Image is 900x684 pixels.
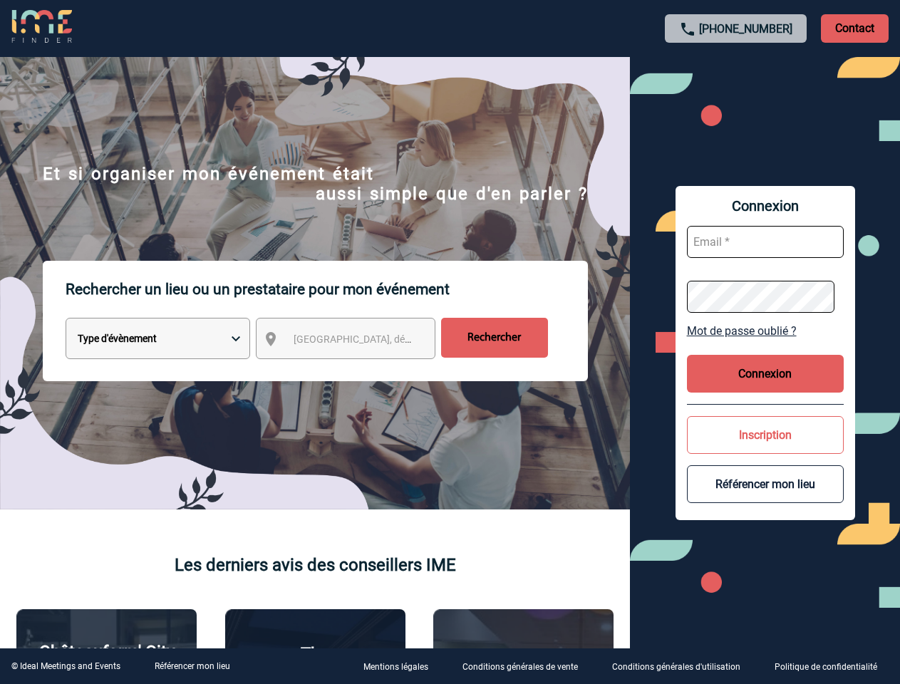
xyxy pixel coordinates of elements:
p: Agence 2ISD [475,646,572,665]
a: Politique de confidentialité [763,660,900,673]
p: Rechercher un lieu ou un prestataire pour mon événement [66,261,588,318]
div: © Ideal Meetings and Events [11,661,120,671]
a: Conditions générales d'utilisation [601,660,763,673]
button: Référencer mon lieu [687,465,844,503]
span: [GEOGRAPHIC_DATA], département, région... [294,333,492,345]
p: Châteauform' City [GEOGRAPHIC_DATA] [24,642,189,682]
a: [PHONE_NUMBER] [699,22,792,36]
p: Conditions générales de vente [462,663,578,673]
a: Mot de passe oublié ? [687,324,844,338]
p: Contact [821,14,889,43]
img: call-24-px.png [679,21,696,38]
p: Conditions générales d'utilisation [612,663,740,673]
a: Conditions générales de vente [451,660,601,673]
a: Référencer mon lieu [155,661,230,671]
button: Connexion [687,355,844,393]
p: The [GEOGRAPHIC_DATA] [233,644,398,684]
button: Inscription [687,416,844,454]
input: Email * [687,226,844,258]
p: Mentions légales [363,663,428,673]
input: Rechercher [441,318,548,358]
p: Politique de confidentialité [775,663,877,673]
span: Connexion [687,197,844,214]
a: Mentions légales [352,660,451,673]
